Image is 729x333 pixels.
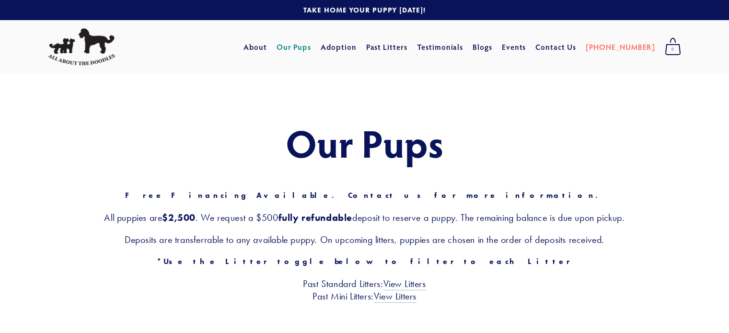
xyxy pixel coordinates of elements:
[157,257,572,266] strong: *Use the Litter toggle below to filter to each Litter
[162,212,196,223] strong: $2,500
[586,38,655,56] a: [PHONE_NUMBER]
[417,38,463,56] a: Testimonials
[383,278,426,290] a: View Litters
[48,122,681,164] h1: Our Pups
[278,212,353,223] strong: fully refundable
[502,38,526,56] a: Events
[366,42,408,52] a: Past Litters
[535,38,576,56] a: Contact Us
[48,277,681,302] h3: Past Standard Litters: Past Mini Litters:
[48,28,115,66] img: All About The Doodles
[321,38,357,56] a: Adoption
[277,38,312,56] a: Our Pups
[374,290,417,303] a: View Litters
[473,38,492,56] a: Blogs
[243,38,267,56] a: About
[125,191,604,200] strong: Free Financing Available. Contact us for more information.
[665,43,681,56] span: 0
[48,211,681,224] h3: All puppies are . We request a $500 deposit to reserve a puppy. The remaining balance is due upon...
[660,35,686,59] a: 0 items in cart
[48,233,681,246] h3: Deposits are transferrable to any available puppy. On upcoming litters, puppies are chosen in the...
